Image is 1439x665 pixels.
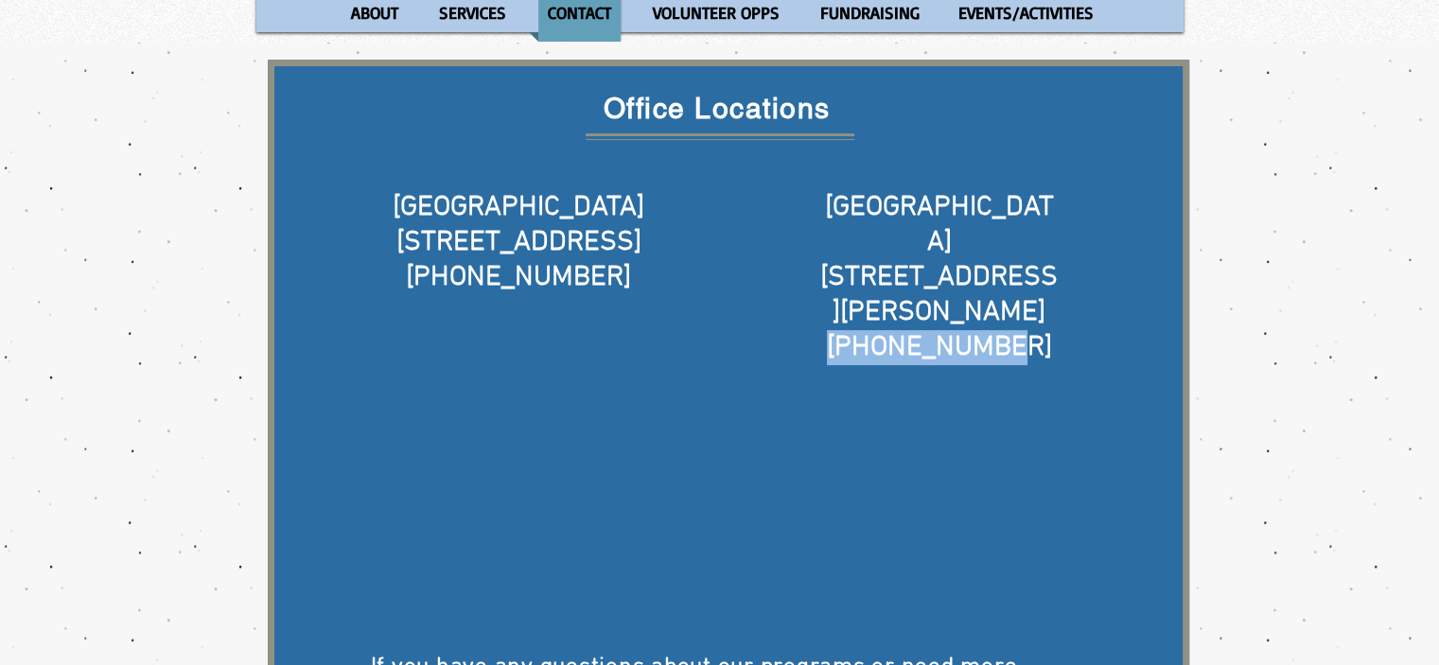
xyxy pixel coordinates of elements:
iframe: Google Maps [348,401,691,620]
span: [PHONE_NUMBER] [406,260,631,295]
span: [PHONE_NUMBER] [827,330,1052,365]
span: [STREET_ADDRESS] [396,225,641,260]
span: [GEOGRAPHIC_DATA] [825,190,1054,260]
iframe: Google Maps [768,401,1111,620]
span: [GEOGRAPHIC_DATA] [393,190,644,225]
span: [STREET_ADDRESS][PERSON_NAME] [820,260,1058,330]
span: Office Locations [604,92,831,125]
